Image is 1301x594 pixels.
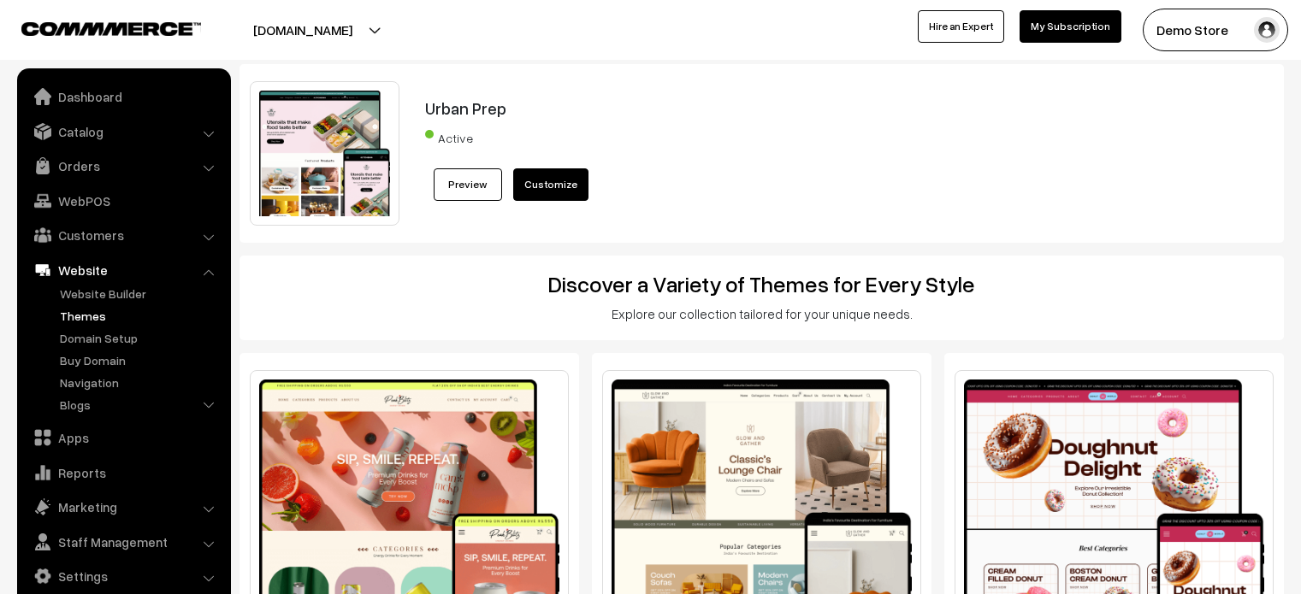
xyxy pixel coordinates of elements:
a: Reports [21,457,225,488]
a: Hire an Expert [918,10,1004,43]
a: Marketing [21,491,225,522]
a: Orders [21,150,225,181]
a: Website Builder [56,285,225,303]
h3: Urban Prep [425,98,1186,118]
h2: Discover a Variety of Themes for Every Style [251,271,1272,297]
button: Demo Store [1143,9,1288,51]
span: Active [425,125,511,147]
a: Buy Domain [56,351,225,369]
a: Navigation [56,373,225,391]
a: Preview [434,168,502,201]
a: Blogs [56,396,225,414]
a: Themes [56,307,225,325]
h3: Explore our collection tailored for your unique needs. [251,306,1272,321]
img: COMMMERCE [21,22,201,35]
a: Apps [21,422,225,453]
a: WebPOS [21,185,225,216]
a: Domain Setup [56,329,225,347]
a: Website [21,255,225,285]
a: Customize [513,168,588,201]
button: [DOMAIN_NAME] [193,9,412,51]
a: Settings [21,561,225,591]
a: Catalog [21,116,225,147]
a: COMMMERCE [21,17,171,38]
a: Customers [21,220,225,250]
a: My Subscription [1020,10,1121,43]
img: user [1254,17,1280,43]
img: Urban Prep [250,81,399,226]
a: Dashboard [21,81,225,112]
a: Staff Management [21,526,225,557]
